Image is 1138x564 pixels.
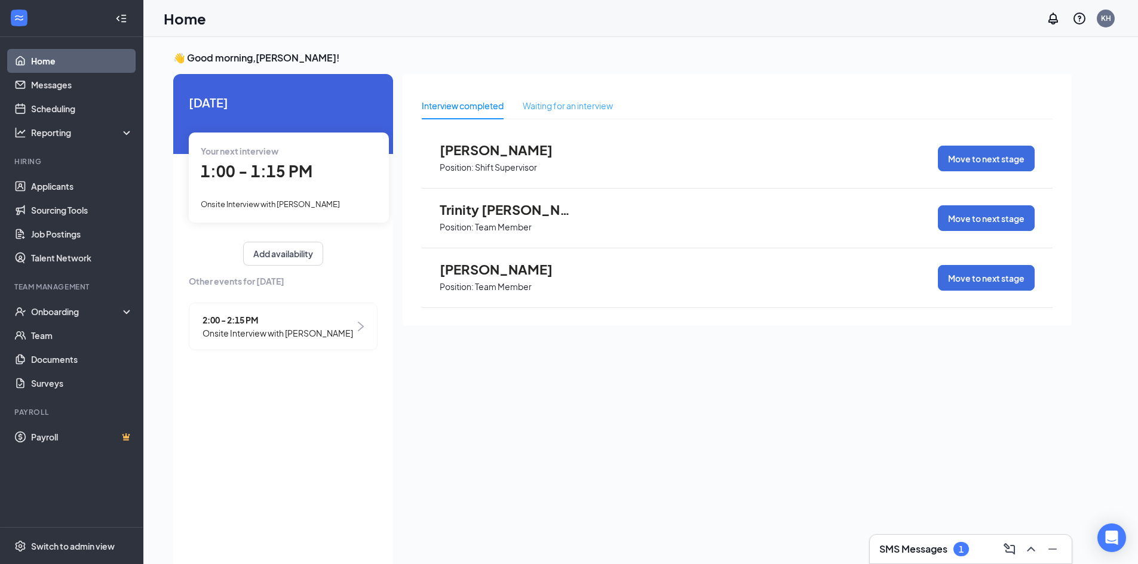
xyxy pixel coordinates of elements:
[31,198,133,222] a: Sourcing Tools
[189,93,378,112] span: [DATE]
[1072,11,1087,26] svg: QuestionInfo
[13,12,25,24] svg: WorkstreamLogo
[422,99,504,112] div: Interview completed
[1101,13,1111,23] div: KH
[31,222,133,246] a: Job Postings
[440,261,571,277] span: [PERSON_NAME]
[14,407,131,417] div: Payroll
[523,99,613,112] div: Waiting for an interview
[164,8,206,29] h1: Home
[31,49,133,73] a: Home
[1045,542,1060,556] svg: Minimize
[14,127,26,138] svg: Analysis
[31,347,133,371] a: Documents
[959,544,964,554] div: 1
[201,161,312,181] span: 1:00 - 1:15 PM
[243,242,323,266] button: Add availability
[14,282,131,292] div: Team Management
[440,281,474,292] p: Position:
[440,142,571,158] span: [PERSON_NAME]
[31,246,133,270] a: Talent Network
[1046,11,1060,26] svg: Notifications
[14,306,26,318] svg: UserCheck
[440,202,571,217] span: Trinity [PERSON_NAME]
[938,205,1035,231] button: Move to next stage
[14,156,131,167] div: Hiring
[31,306,123,318] div: Onboarding
[475,221,532,233] p: Team Member
[1043,540,1062,559] button: Minimize
[201,199,340,209] span: Onsite Interview with [PERSON_NAME]
[938,265,1035,291] button: Move to next stage
[1097,523,1126,552] div: Open Intercom Messenger
[31,127,134,138] div: Reporting
[879,543,947,556] h3: SMS Messages
[173,51,1072,64] h3: 👋 Good morning, [PERSON_NAME] !
[31,97,133,121] a: Scheduling
[475,162,537,173] p: Shift Supervisor
[475,281,532,292] p: Team Member
[1002,542,1017,556] svg: ComposeMessage
[14,540,26,552] svg: Settings
[938,146,1035,171] button: Move to next stage
[31,425,133,449] a: PayrollCrown
[31,371,133,395] a: Surveys
[440,162,474,173] p: Position:
[115,13,127,24] svg: Collapse
[1024,542,1038,556] svg: ChevronUp
[31,323,133,347] a: Team
[201,146,278,156] span: Your next interview
[1022,540,1041,559] button: ChevronUp
[203,326,353,340] span: Onsite Interview with [PERSON_NAME]
[203,313,353,326] span: 2:00 - 2:15 PM
[31,540,115,552] div: Switch to admin view
[189,275,378,288] span: Other events for [DATE]
[1000,540,1019,559] button: ComposeMessage
[31,174,133,198] a: Applicants
[31,73,133,97] a: Messages
[440,221,474,233] p: Position:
